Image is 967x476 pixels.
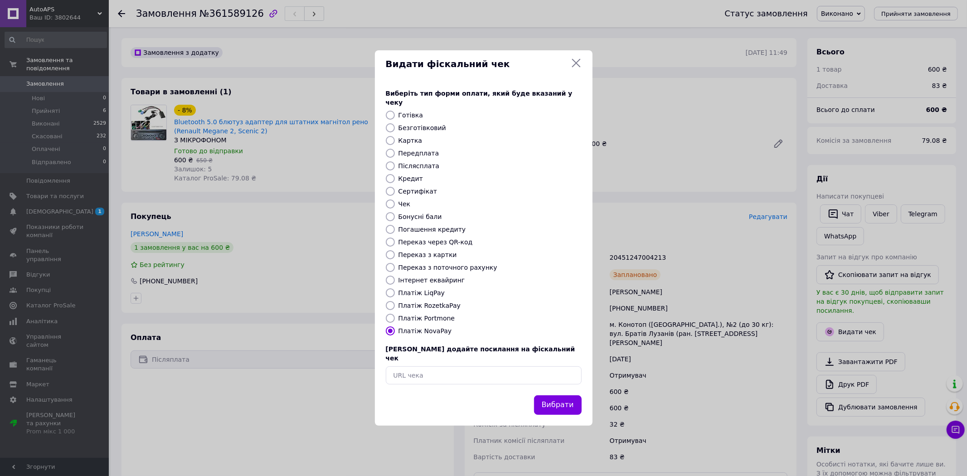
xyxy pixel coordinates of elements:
label: Платіж NovaPay [398,327,452,335]
label: Картка [398,137,423,144]
label: Інтернет еквайринг [398,277,465,284]
span: [PERSON_NAME] додайте посилання на фіскальний чек [386,345,575,362]
label: Платіж Portmone [398,315,455,322]
label: Переказ через QR-код [398,238,473,246]
label: Погашення кредиту [398,226,466,233]
label: Післясплата [398,162,440,170]
button: Вибрати [534,395,582,415]
span: Виберіть тип форми оплати, який буде вказаний у чеку [386,90,573,106]
label: Готівка [398,112,423,119]
label: Платіж LiqPay [398,289,445,296]
label: Безготівковий [398,124,446,131]
label: Чек [398,200,411,208]
label: Сертифікат [398,188,437,195]
label: Переказ з картки [398,251,457,258]
input: URL чека [386,366,582,384]
label: Кредит [398,175,423,182]
span: Видати фіскальний чек [386,58,567,71]
label: Платіж RozetkaPay [398,302,461,309]
label: Переказ з поточного рахунку [398,264,497,271]
label: Бонусні бали [398,213,442,220]
label: Передплата [398,150,439,157]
